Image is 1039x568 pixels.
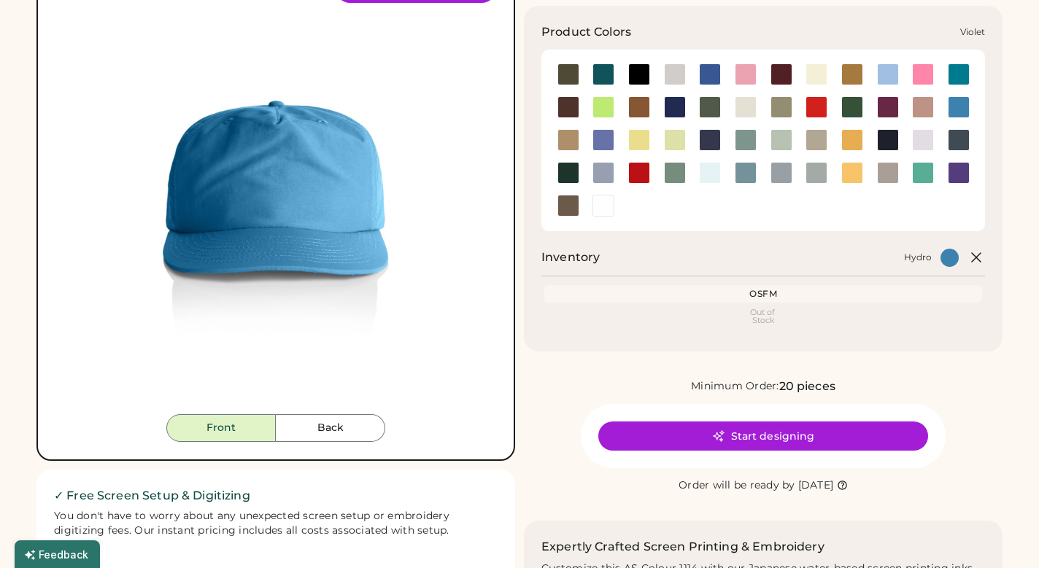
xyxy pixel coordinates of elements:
div: Out of Stock [547,308,979,324]
h2: Inventory [541,249,600,266]
div: Hydro [904,252,932,263]
h2: Expertly Crafted Screen Printing & Embroidery [541,538,824,556]
div: [DATE] [798,478,834,493]
h3: Product Colors [541,23,631,41]
iframe: Front Chat [970,502,1032,565]
div: OSFM [547,288,979,300]
div: Minimum Order: [691,379,779,394]
h2: ✓ Free Screen Setup & Digitizing [54,487,498,505]
button: Back [276,414,385,442]
button: Front [166,414,276,442]
div: You don't have to worry about any unexpected screen setup or embroidery digitizing fees. Our inst... [54,509,498,538]
div: 20 pieces [779,378,835,395]
div: Order will be ready by [679,478,795,493]
div: Violet [960,26,985,38]
button: Start designing [598,421,928,451]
